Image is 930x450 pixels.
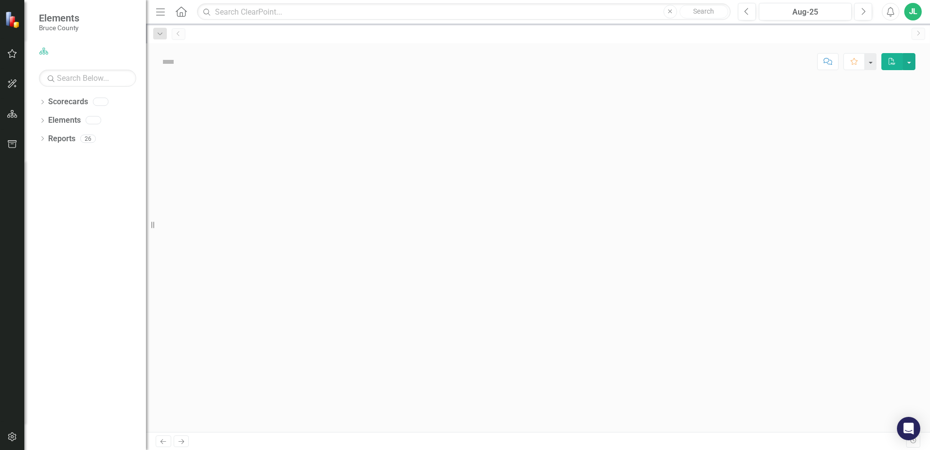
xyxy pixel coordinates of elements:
[39,24,79,32] small: Bruce County
[5,11,22,28] img: ClearPoint Strategy
[197,3,731,20] input: Search ClearPoint...
[762,6,848,18] div: Aug-25
[48,115,81,126] a: Elements
[904,3,922,20] button: JL
[759,3,852,20] button: Aug-25
[693,7,714,15] span: Search
[48,133,75,145] a: Reports
[39,70,136,87] input: Search Below...
[39,12,79,24] span: Elements
[680,5,728,19] button: Search
[80,134,96,143] div: 26
[161,54,176,70] img: Not Defined
[897,417,920,440] div: Open Intercom Messenger
[48,96,88,108] a: Scorecards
